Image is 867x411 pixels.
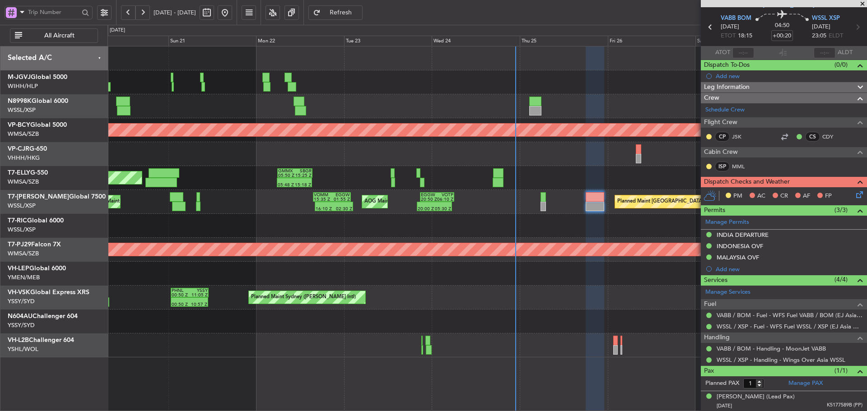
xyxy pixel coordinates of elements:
[364,195,466,208] div: AOG Maint London ([GEOGRAPHIC_DATA])
[8,146,29,152] span: VP-CJR
[172,288,190,293] div: PHNL
[775,21,789,30] span: 04:50
[421,193,437,197] div: EGGW
[715,48,730,57] span: ATOT
[8,313,33,319] span: N604AU
[717,356,845,364] a: WSSL / XSP - Handling - Wings Over Asia WSSL
[717,323,862,330] a: WSSL / XSP - Fuel - WFS Fuel WSSL / XSP (EJ Asia Only)
[8,289,30,296] span: VH-VSK
[154,9,196,17] span: [DATE] - [DATE]
[733,192,742,201] span: PM
[721,23,739,32] span: [DATE]
[8,202,36,210] a: WSSL/XSP
[8,130,39,138] a: WMSA/SZB
[834,275,848,284] span: (4/4)
[822,133,843,141] a: CDY
[334,207,352,211] div: 02:30 Z
[190,302,207,307] div: 10:57 Z
[8,337,29,343] span: VH-L2B
[8,345,38,353] a: YSHL/WOL
[437,197,453,202] div: 06:10 Z
[8,74,31,80] span: M-JGVJ
[332,193,350,197] div: EGGW
[705,379,739,388] label: Planned PAX
[314,193,332,197] div: VOMM
[717,402,732,409] span: [DATE]
[295,173,312,178] div: 15:25 Z
[812,32,826,41] span: 23:05
[8,297,35,305] a: YSSY/SYD
[8,265,29,272] span: VH-LEP
[278,169,295,173] div: GMMX
[788,379,823,388] a: Manage PAX
[757,192,765,201] span: AC
[172,293,190,297] div: 00:50 Z
[780,192,788,201] span: CR
[716,265,862,273] div: Add new
[829,32,843,41] span: ELDT
[705,106,745,115] a: Schedule Crew
[80,36,168,46] div: Sat 20
[834,60,848,69] span: (0/0)
[704,60,750,70] span: Dispatch To-Dos
[172,302,189,307] div: 00:50 Z
[332,197,350,202] div: 01:55 Z
[190,288,208,293] div: YSSY
[732,133,752,141] a: JSK
[704,366,714,376] span: Pax
[8,289,89,296] a: VH-VSKGlobal Express XRS
[617,195,723,208] div: Planned Maint [GEOGRAPHIC_DATA] (Seletar)
[717,231,769,239] div: INDIA DEPARTURE
[705,218,749,227] a: Manage Permits
[437,193,453,197] div: VOTP
[8,273,40,282] a: YMEN/MEB
[8,313,78,319] a: N604AUChallenger 604
[8,146,47,152] a: VP-CJRG-650
[732,47,754,58] input: --:--
[418,207,434,211] div: 20:00 Z
[322,9,359,16] span: Refresh
[190,293,208,297] div: 11:05 Z
[344,36,432,46] div: Tue 23
[8,98,68,104] a: N8998KGlobal 6000
[278,173,295,178] div: 05:50 Z
[704,117,737,128] span: Flight Crew
[717,254,759,261] div: MALAYSIA OVF
[8,122,30,128] span: VP-BCY
[168,36,256,46] div: Sun 21
[8,226,36,234] a: WSSL/XSP
[805,132,820,142] div: CS
[715,162,730,171] div: ISP
[834,366,848,375] span: (1/1)
[256,36,344,46] div: Mon 22
[8,265,66,272] a: VH-LEPGlobal 6000
[732,162,752,171] a: MML
[717,345,826,352] a: VABB / BOM - Handling - MoonJet VABB
[812,14,840,23] span: WSSL XSP
[421,197,437,202] div: 20:50 Z
[704,93,719,103] span: Crew
[294,183,311,187] div: 15:18 Z
[8,337,74,343] a: VH-L2BChallenger 604
[520,36,608,46] div: Thu 25
[8,170,48,176] a: T7-ELLYG-550
[8,106,36,114] a: WSSL/XSP
[704,205,725,216] span: Permits
[704,275,727,286] span: Services
[827,402,862,409] span: K5177589B (PP)
[705,288,750,297] a: Manage Services
[295,169,312,173] div: SBGR
[8,217,64,224] a: T7-RICGlobal 6000
[717,393,795,402] div: [PERSON_NAME] (Lead Pax)
[10,28,98,43] button: All Aircraft
[8,321,35,329] a: YSSY/SYD
[110,27,125,34] div: [DATE]
[704,82,750,92] span: Leg Information
[695,36,783,46] div: Sat 27
[434,207,451,211] div: 05:30 Z
[716,72,862,80] div: Add new
[8,82,38,90] a: WIHH/HLP
[738,32,752,41] span: 18:15
[24,32,95,39] span: All Aircraft
[834,205,848,215] span: (3/3)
